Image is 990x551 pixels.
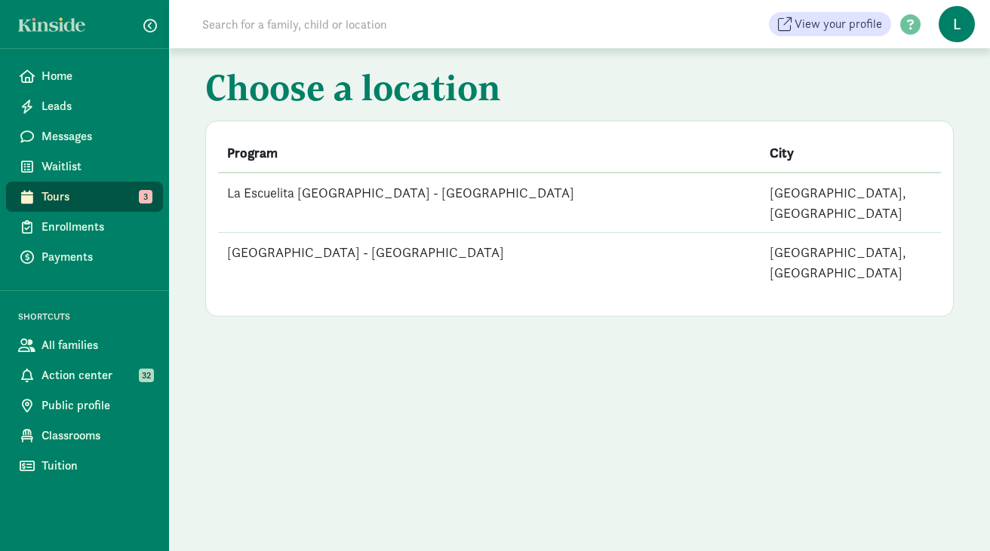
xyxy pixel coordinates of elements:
[6,390,163,421] a: Public profile
[6,421,163,451] a: Classrooms
[218,233,761,292] td: [GEOGRAPHIC_DATA] - [GEOGRAPHIC_DATA]
[795,15,882,33] span: View your profile
[6,451,163,481] a: Tuition
[139,190,152,204] span: 3
[42,67,151,85] span: Home
[193,9,616,39] input: Search for a family, child or location
[139,369,154,382] span: 32
[6,360,163,390] a: Action center 32
[42,336,151,354] span: All families
[6,91,163,121] a: Leads
[6,61,163,91] a: Home
[205,66,954,115] h1: Choose a location
[42,427,151,445] span: Classrooms
[42,396,151,415] span: Public profile
[42,158,151,176] span: Waitlist
[42,457,151,475] span: Tuition
[218,173,761,233] td: La Escuelita [GEOGRAPHIC_DATA] - [GEOGRAPHIC_DATA]
[6,182,163,212] a: Tours 3
[42,248,151,266] span: Payments
[6,121,163,152] a: Messages
[218,133,761,173] th: Program
[761,233,942,292] td: [GEOGRAPHIC_DATA], [GEOGRAPHIC_DATA]
[6,212,163,242] a: Enrollments
[915,479,990,551] iframe: Chat Widget
[6,242,163,272] a: Payments
[42,127,151,145] span: Messages
[42,218,151,236] span: Enrollments
[6,330,163,360] a: All families
[42,97,151,115] span: Leads
[42,188,151,206] span: Tours
[939,6,975,42] span: L
[769,12,891,36] a: View your profile
[42,366,151,384] span: Action center
[6,152,163,182] a: Waitlist
[761,173,942,233] td: [GEOGRAPHIC_DATA], [GEOGRAPHIC_DATA]
[761,133,942,173] th: City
